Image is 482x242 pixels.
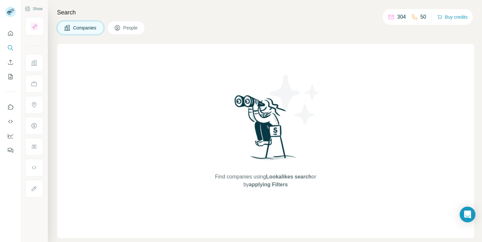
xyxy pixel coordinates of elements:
span: Lookalikes search [266,174,311,179]
button: Quick start [5,28,16,39]
button: Use Surfe on LinkedIn [5,101,16,113]
p: 50 [420,13,426,21]
p: 304 [397,13,406,21]
div: Open Intercom Messenger [460,207,475,222]
button: Enrich CSV [5,56,16,68]
h4: Search [57,8,474,17]
span: People [123,25,138,31]
button: Feedback [5,144,16,156]
button: Search [5,42,16,54]
span: Companies [73,25,97,31]
img: Surfe Illustration - Woman searching with binoculars [231,93,300,166]
button: Buy credits [437,12,468,22]
button: Dashboard [5,130,16,142]
button: Use Surfe API [5,116,16,127]
button: Show [20,4,47,14]
span: Find companies using or by [213,173,318,189]
span: applying Filters [249,182,288,187]
button: My lists [5,71,16,83]
img: Surfe Illustration - Stars [266,70,325,129]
